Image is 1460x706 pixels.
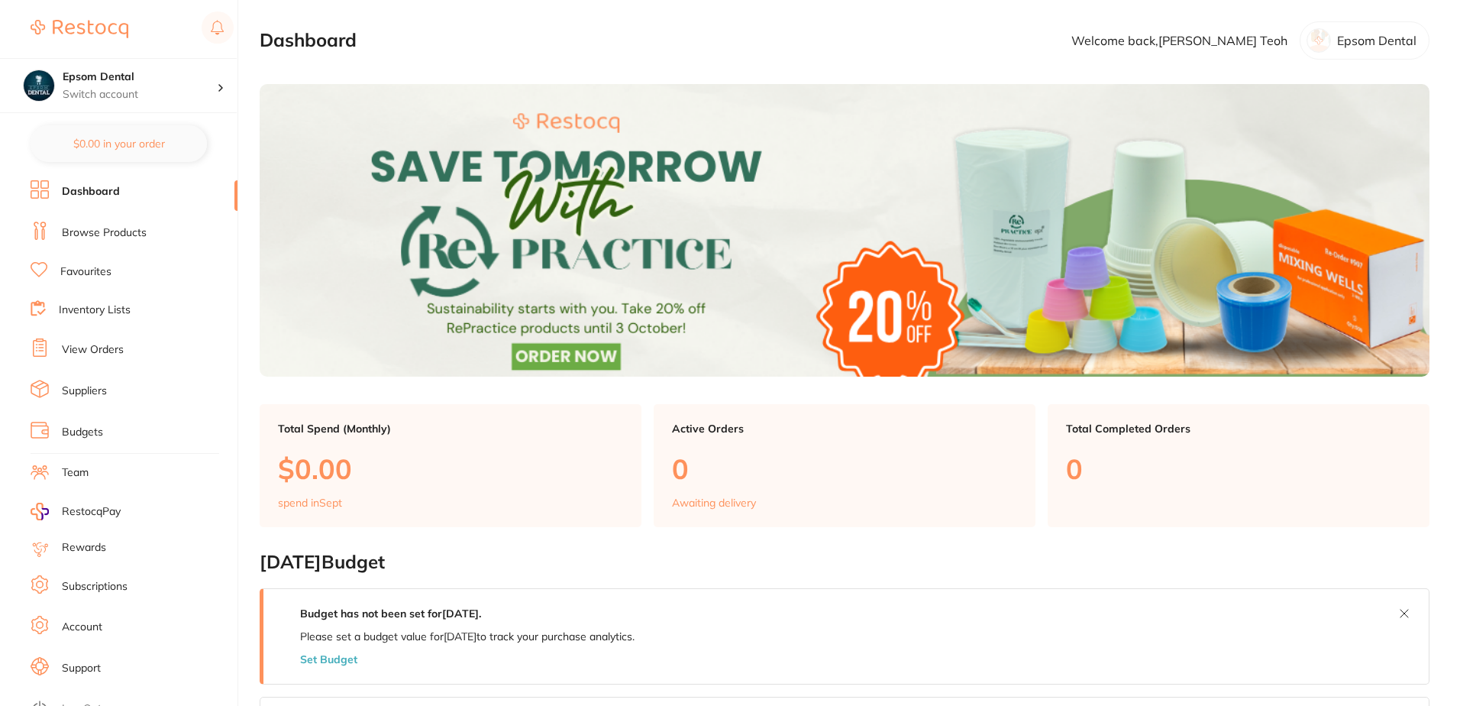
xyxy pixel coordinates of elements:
p: Active Orders [672,423,1017,435]
h2: Dashboard [260,30,357,51]
a: Budgets [62,425,103,440]
p: Welcome back, [PERSON_NAME] Teoh [1071,34,1287,47]
img: Epsom Dental [24,70,54,101]
a: Browse Products [62,225,147,241]
p: Total Completed Orders [1066,423,1411,435]
p: $0.00 [278,453,623,484]
a: Dashboard [62,184,120,199]
a: View Orders [62,342,124,358]
p: spend in Sept [278,497,342,509]
p: Awaiting delivery [672,497,756,509]
img: Dashboard [260,84,1429,377]
strong: Budget has not been set for [DATE] . [300,607,481,620]
span: RestocqPay [62,504,121,520]
a: Total Completed Orders0 [1048,404,1429,528]
a: Account [62,620,102,635]
a: Active Orders0Awaiting delivery [654,404,1035,528]
img: RestocqPay [31,503,49,520]
p: Please set a budget value for [DATE] to track your purchase analytics. [300,630,635,643]
a: Favourites [60,264,111,280]
a: Suppliers [62,384,107,399]
a: Support [62,661,101,676]
img: Restocq Logo [31,20,128,38]
a: Restocq Logo [31,11,128,47]
p: 0 [672,453,1017,484]
p: 0 [1066,453,1411,484]
p: Epsom Dental [1337,34,1416,47]
h2: [DATE] Budget [260,552,1429,573]
button: Set Budget [300,653,357,666]
a: Total Spend (Monthly)$0.00spend inSept [260,404,641,528]
a: Subscriptions [62,579,128,594]
a: Team [62,465,89,481]
p: Total Spend (Monthly) [278,423,623,435]
a: Rewards [62,540,106,555]
a: Inventory Lists [59,303,131,318]
button: $0.00 in your order [31,125,207,162]
p: Switch account [63,87,217,102]
h4: Epsom Dental [63,70,217,85]
a: RestocqPay [31,503,121,520]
